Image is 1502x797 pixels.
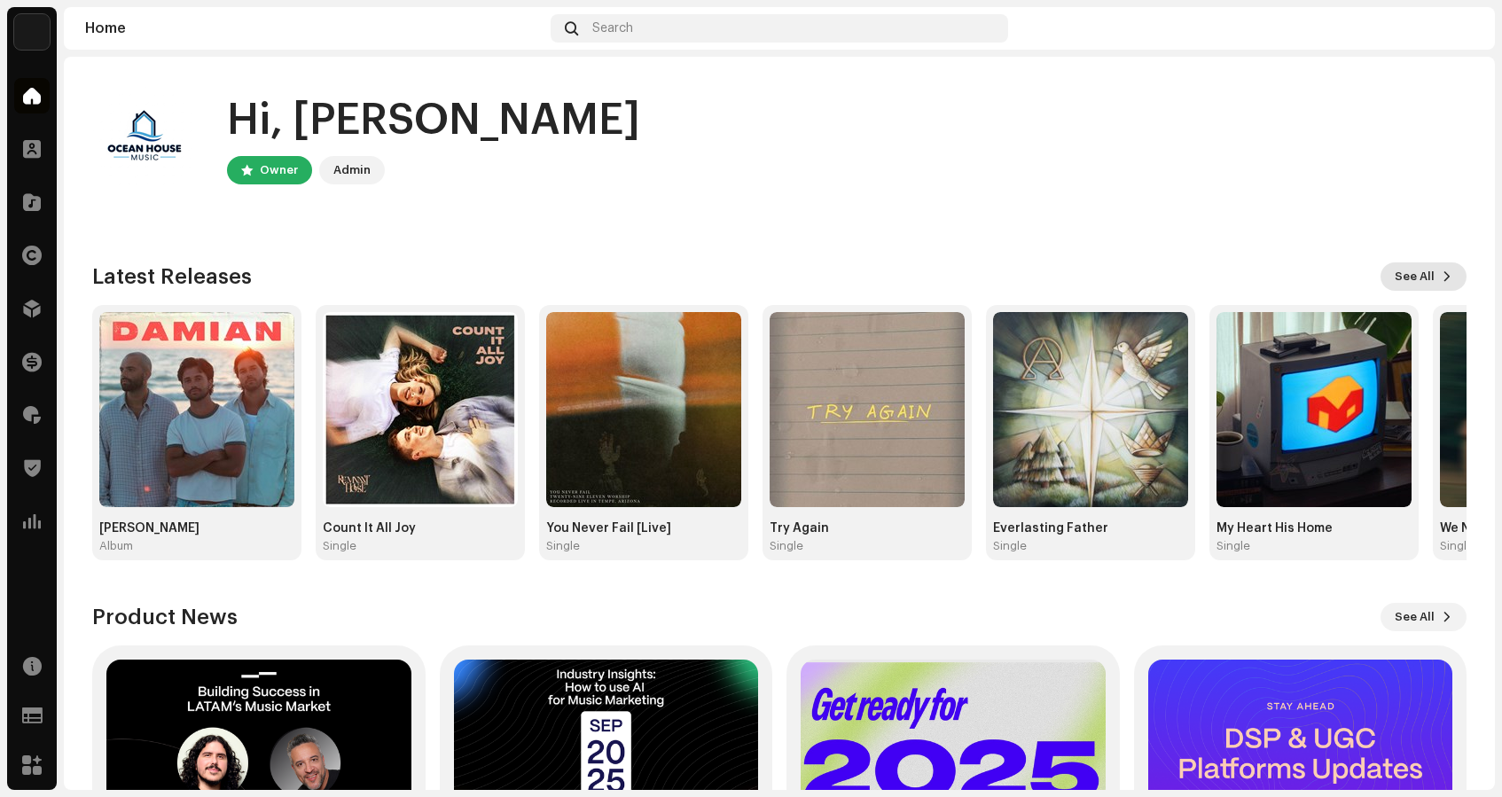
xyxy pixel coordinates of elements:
div: [PERSON_NAME] [99,521,294,535]
div: Single [1440,539,1474,553]
img: 887059f4-5702-4919-b727-2cffe1eac67b [1445,14,1474,43]
div: Home [85,21,544,35]
div: You Never Fail [Live] [546,521,741,535]
div: Try Again [770,521,965,535]
img: ebc9341b-08fe-448b-9dd5-31ce52787480 [99,312,294,507]
img: ba8ebd69-4295-4255-a456-837fa49e70b0 [14,14,50,50]
img: bf80dd37-7ad8-4ff8-86b0-3438b104e004 [770,312,965,507]
div: Admin [333,160,371,181]
div: My Heart His Home [1216,521,1412,535]
h3: Latest Releases [92,262,252,291]
img: e57fd711-1922-4d05-8d62-d757577d633d [546,312,741,507]
span: See All [1395,259,1435,294]
h3: Product News [92,603,238,631]
img: 75ae45f3-1807-49b4-a9b1-bb1e8d1fced4 [993,312,1188,507]
span: See All [1395,599,1435,635]
span: Search [592,21,633,35]
button: See All [1381,603,1467,631]
img: ca0905ec-c62e-41f6-85d4-31ee25f05c93 [323,312,518,507]
div: Everlasting Father [993,521,1188,535]
div: Single [1216,539,1250,553]
div: Count It All Joy [323,521,518,535]
div: Single [993,539,1027,553]
img: 8842e922-9a27-45c5-99cf-ff7438041678 [1216,312,1412,507]
button: See All [1381,262,1467,291]
div: Single [546,539,580,553]
div: Single [323,539,356,553]
img: 887059f4-5702-4919-b727-2cffe1eac67b [92,85,199,191]
div: Owner [260,160,298,181]
div: Hi, [PERSON_NAME] [227,92,640,149]
div: Single [770,539,803,553]
div: Album [99,539,133,553]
